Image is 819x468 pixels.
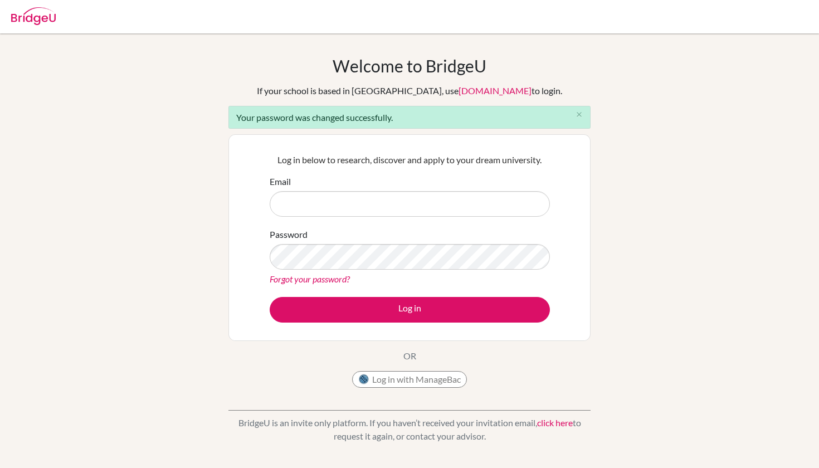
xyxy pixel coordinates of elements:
div: If your school is based in [GEOGRAPHIC_DATA], use to login. [257,84,562,97]
h1: Welcome to BridgeU [333,56,486,76]
p: OR [403,349,416,363]
a: [DOMAIN_NAME] [459,85,532,96]
label: Password [270,228,308,241]
button: Log in with ManageBac [352,371,467,388]
a: click here [537,417,573,428]
button: Log in [270,297,550,323]
i: close [575,110,583,119]
button: Close [568,106,590,123]
label: Email [270,175,291,188]
p: BridgeU is an invite only platform. If you haven’t received your invitation email, to request it ... [228,416,591,443]
a: Forgot your password? [270,274,350,284]
p: Log in below to research, discover and apply to your dream university. [270,153,550,167]
div: Your password was changed successfully. [228,106,591,129]
img: Bridge-U [11,7,56,25]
